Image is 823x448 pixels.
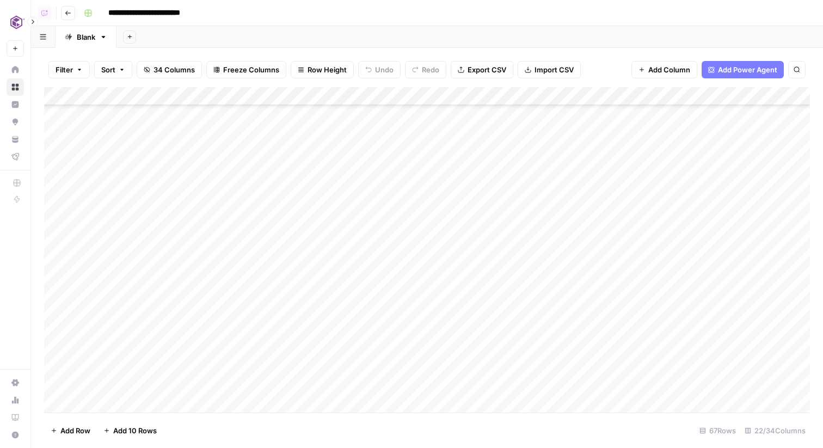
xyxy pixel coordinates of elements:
[7,78,24,96] a: Browse
[695,422,740,439] div: 67 Rows
[291,61,354,78] button: Row Height
[375,64,394,75] span: Undo
[7,148,24,165] a: Flightpath
[206,61,286,78] button: Freeze Columns
[77,32,95,42] div: Blank
[56,26,116,48] a: Blank
[718,64,777,75] span: Add Power Agent
[7,96,24,113] a: Insights
[451,61,513,78] button: Export CSV
[223,64,279,75] span: Freeze Columns
[308,64,347,75] span: Row Height
[740,422,810,439] div: 22/34 Columns
[48,61,90,78] button: Filter
[7,61,24,78] a: Home
[358,61,401,78] button: Undo
[60,425,90,436] span: Add Row
[94,61,132,78] button: Sort
[153,64,195,75] span: 34 Columns
[44,422,97,439] button: Add Row
[7,9,24,36] button: Workspace: Commvault
[101,64,115,75] span: Sort
[405,61,446,78] button: Redo
[631,61,697,78] button: Add Column
[518,61,581,78] button: Import CSV
[702,61,784,78] button: Add Power Agent
[7,131,24,148] a: Your Data
[535,64,574,75] span: Import CSV
[7,374,24,391] a: Settings
[648,64,690,75] span: Add Column
[7,426,24,444] button: Help + Support
[422,64,439,75] span: Redo
[113,425,157,436] span: Add 10 Rows
[7,13,26,32] img: Commvault Logo
[468,64,506,75] span: Export CSV
[7,409,24,426] a: Learning Hub
[7,113,24,131] a: Opportunities
[56,64,73,75] span: Filter
[97,422,163,439] button: Add 10 Rows
[137,61,202,78] button: 34 Columns
[7,391,24,409] a: Usage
